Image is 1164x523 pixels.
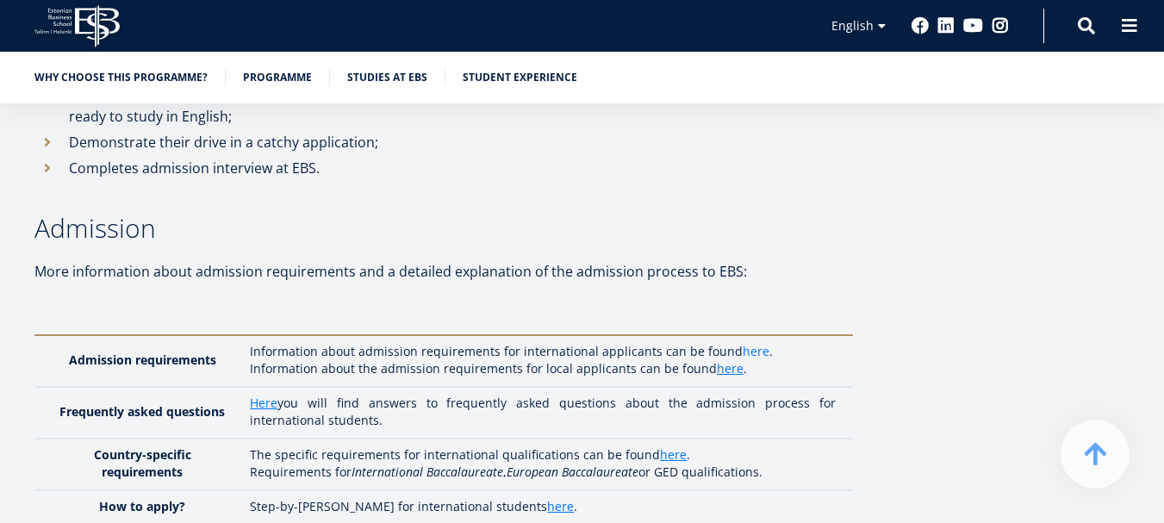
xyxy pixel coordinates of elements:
[250,464,836,481] p: Requirements for , or GED qualifications.
[20,262,94,277] span: Two-year MBA
[94,446,191,480] strong: Country-specific requirements
[992,17,1009,34] a: Instagram
[99,498,185,514] strong: How to apply?
[250,446,836,464] p: The specific requirements for international qualifications can be found .
[4,240,16,252] input: One-year MBA (in Estonian)
[463,69,577,86] a: Student experience
[250,498,836,515] p: Step-by-[PERSON_NAME] for international students .
[250,395,277,412] a: Here
[409,1,464,16] span: Last Name
[34,129,853,155] li: Demonstrate their drive in a catchy application;
[250,360,836,377] p: Information about the admission requirements for local applicants can be found .
[250,343,836,360] p: Information about admission requirements for international applicants can be found .
[69,352,216,368] strong: Admission requirements
[717,360,744,377] a: here
[34,215,853,241] h3: Admission
[547,498,574,515] a: here
[963,17,983,34] a: Youtube
[20,240,160,255] span: One-year MBA (in Estonian)
[59,403,225,420] strong: Frequently asked questions
[4,263,16,274] input: Two-year MBA
[34,69,208,86] a: Why choose this programme?
[352,464,503,480] em: International Baccalaureate
[20,284,165,300] span: Technology Innovation MBA
[241,387,853,439] td: you will find answers to frequently asked questions about the admission process for international...
[347,69,427,86] a: Studies at EBS
[912,17,929,34] a: Facebook
[243,69,312,86] a: Programme
[4,285,16,296] input: Technology Innovation MBA
[34,258,853,284] p: More information about admission requirements and a detailed explanation of the admission process...
[507,464,638,480] em: European Baccalaureate
[34,78,853,129] li: Has sufficient proficiency in English (B2). We offer some courses both in English and Estonian bu...
[937,17,955,34] a: Linkedin
[743,343,769,360] a: here
[660,446,687,464] a: here
[34,155,853,181] li: Completes admission interview at EBS.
